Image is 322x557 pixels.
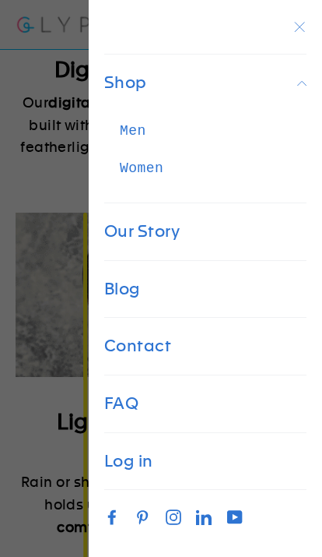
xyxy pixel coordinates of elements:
a: Men [89,112,166,150]
iframe: Glyph - Referral program [301,211,322,346]
a: Log in [89,433,322,491]
a: Contact [89,318,322,375]
a: Women [89,150,183,188]
a: Blog [89,261,322,319]
ul: Primary [89,55,322,498]
button: Shop [89,55,322,112]
a: FAQ [89,375,322,433]
a: Our Story [89,203,322,261]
